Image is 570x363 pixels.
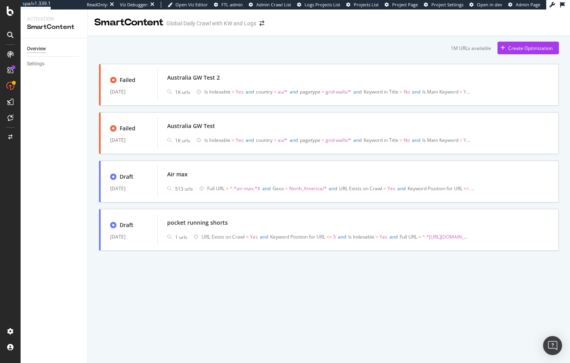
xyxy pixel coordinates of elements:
[305,2,340,8] span: Logs Projects List
[175,185,193,192] div: 513 urls
[464,185,469,192] span: <=
[333,233,336,240] span: 5
[322,88,324,95] span: =
[392,2,418,8] span: Project Page
[459,88,462,95] span: =
[353,88,362,95] span: and
[246,233,249,240] span: =
[408,185,463,192] span: Keyword Position for URL
[463,137,471,143] span: Yes
[87,2,108,8] div: ReadOnly:
[516,2,540,8] span: Admin Page
[167,219,228,227] div: pocket running shorts
[259,21,264,26] div: arrow-right-arrow-left
[204,88,231,95] span: Is Indexable
[364,88,398,95] span: Keyword in Title
[353,137,362,143] span: and
[175,89,190,96] div: 1K urls
[270,233,325,240] span: Keyword Position for URL
[221,2,243,8] span: FTL admin
[274,88,276,95] span: =
[385,2,418,8] a: Project Page
[168,2,208,8] a: Open Viz Editor
[256,88,273,95] span: country
[300,137,320,143] span: pagetype
[422,233,479,240] span: ^.*[URL][DOMAIN_NAME]
[175,234,187,241] div: 1 urls
[27,45,46,53] div: Overview
[274,137,276,143] span: =
[94,16,163,29] div: SmartContent
[110,136,148,145] div: [DATE]
[120,173,133,181] div: Draft
[404,88,410,95] span: No
[543,336,562,355] div: Open Intercom Messenger
[27,45,82,53] a: Overview
[236,88,244,95] span: Yes
[246,137,254,143] span: and
[167,74,220,82] div: Australia GW Test 2
[322,137,324,143] span: =
[214,2,243,8] a: FTL admin
[412,88,420,95] span: and
[431,2,463,8] span: Project Settings
[422,137,458,143] span: Is Main Keyword
[300,88,320,95] span: pagetype
[463,88,471,95] span: Yes
[400,88,402,95] span: =
[354,2,379,8] span: Projects List
[27,60,82,68] a: Settings
[397,185,406,192] span: and
[256,137,273,143] span: country
[339,185,382,192] span: URL Exists on Crawl
[297,2,340,8] a: Logs Projects List
[167,122,215,130] div: Australia GW Test
[508,2,540,8] a: Admin Page
[27,60,44,68] div: Settings
[256,2,291,8] span: Admin Crawl List
[249,2,291,8] a: Admin Crawl List
[326,233,332,240] span: <=
[348,233,374,240] span: Is Indexable
[404,137,410,143] span: No
[400,137,402,143] span: =
[477,2,502,8] span: Open in dev
[110,232,148,242] div: [DATE]
[27,23,81,32] div: SmartContent
[379,233,387,240] span: Yes
[236,137,244,143] span: Yes
[226,185,229,192] span: =
[167,170,188,178] div: Air max
[376,233,378,240] span: =
[202,233,245,240] span: URL Exists on Crawl
[175,2,208,8] span: Open Viz Editor
[387,185,395,192] span: Yes
[424,2,463,8] a: Project Settings
[469,2,502,8] a: Open in dev
[329,185,337,192] span: and
[498,42,559,54] button: Create Optimization
[232,88,234,95] span: =
[175,137,190,144] div: 1K urls
[250,233,258,240] span: Yes
[120,76,135,84] div: Failed
[412,137,420,143] span: and
[273,185,284,192] span: Geos
[120,124,135,132] div: Failed
[262,185,271,192] span: and
[364,137,398,143] span: Keyword in Title
[418,233,421,240] span: =
[459,137,462,143] span: =
[110,87,148,97] div: [DATE]
[207,185,225,192] span: Full URL
[326,137,351,143] span: grid-walls/*
[346,2,379,8] a: Projects List
[27,16,81,23] div: Activation
[383,185,386,192] span: =
[110,184,148,193] div: [DATE]
[400,233,417,240] span: Full URL
[285,185,288,192] span: =
[422,88,458,95] span: Is Main Keyword
[204,137,231,143] span: Is Indexable
[232,137,234,143] span: =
